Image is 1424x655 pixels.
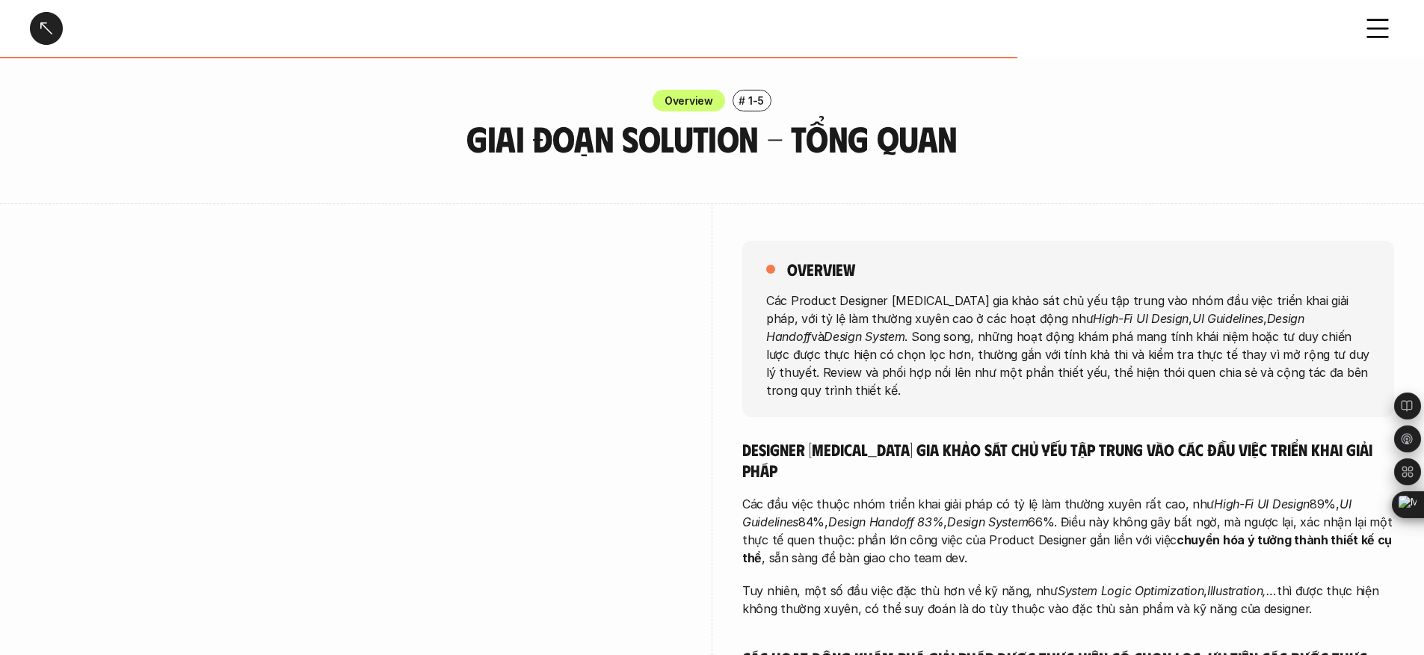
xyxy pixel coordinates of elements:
[1192,310,1263,325] em: UI Guidelines
[828,514,944,529] em: Design Handoff 83%
[1207,583,1277,598] em: Illustration,…
[739,95,745,106] h6: #
[766,291,1370,399] p: Các Product Designer [MEDICAL_DATA] gia khảo sát chủ yếu tập trung vào nhóm đầu việc triển khai g...
[395,119,1030,159] h3: Giai đoạn Solution - Tổng quan
[1093,310,1189,325] em: High-Fi UI Design
[665,93,713,108] p: Overview
[742,495,1394,567] p: Các đầu việc thuộc nhóm triển khai giải pháp có tỷ lệ làm thường xuyên rất cao, như 89%, 84%, , 6...
[748,93,764,108] p: 1-5
[766,310,1308,343] em: Design Handoff
[742,439,1394,480] h5: Designer [MEDICAL_DATA] gia khảo sát chủ yếu tập trung vào các đầu việc triển khai giải pháp
[742,582,1394,618] p: Tuy nhiên, một số đầu việc đặc thù hơn về kỹ năng, như , thì được thực hiện không thường xuyên, c...
[824,328,904,343] em: Design System
[1214,496,1310,511] em: High-Fi UI Design
[1058,583,1204,598] em: System Logic Optimization
[947,514,1028,529] em: Design System
[787,259,855,280] h5: overview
